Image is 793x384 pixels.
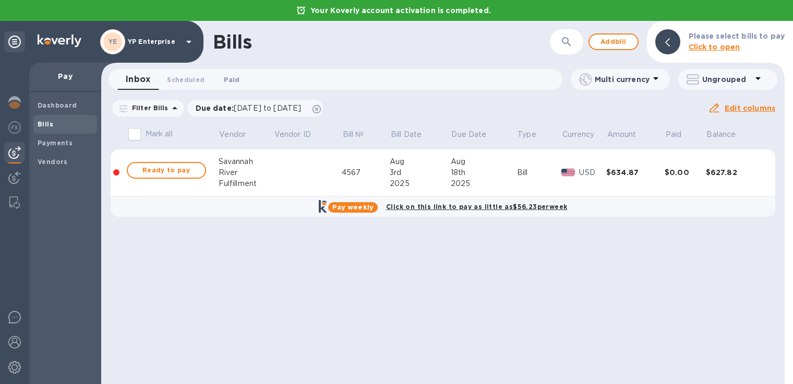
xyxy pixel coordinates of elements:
b: Bills [38,120,53,128]
p: Pay [38,71,93,82]
b: Click to open [689,43,740,51]
p: Vendor ID [274,129,311,140]
span: Inbox [126,72,150,87]
span: [DATE] to [DATE] [234,104,301,112]
p: Bill Date [391,129,422,140]
p: Type [518,129,536,140]
div: Bill [517,167,561,178]
p: YP Enterprise [128,38,180,45]
b: Vendors [38,158,68,166]
b: YE [109,38,117,45]
div: 3rd [390,167,450,178]
p: Bill № [343,129,364,140]
button: Addbill [588,33,639,50]
b: Dashboard [38,101,77,109]
b: Payments [38,139,73,147]
p: Multi currency [595,74,650,85]
div: Savannah [219,156,273,167]
span: Paid [224,74,239,85]
img: USD [561,169,575,176]
p: Currency [562,129,595,140]
div: Aug [451,156,517,167]
div: Due date:[DATE] to [DATE] [187,100,324,117]
button: Ready to pay [127,162,206,179]
span: Vendor ID [274,129,325,140]
div: $0.00 [665,167,706,178]
p: Ungrouped [702,74,752,85]
span: Due Date [451,129,500,140]
h1: Bills [213,31,251,53]
div: 18th [451,167,517,178]
p: Mark all [146,129,173,139]
p: Filter Bills [128,103,169,112]
b: Please select bills to pay [689,32,785,40]
span: Balance [706,129,749,140]
p: Due Date [451,129,486,140]
div: $627.82 [706,167,764,178]
b: Click on this link to pay as little as $56.23 per week [386,203,567,211]
p: Balance [706,129,736,140]
span: Scheduled [167,74,205,85]
div: River [219,167,273,178]
span: Add bill [598,36,629,48]
p: Vendor [219,129,246,140]
img: Foreign exchange [8,121,21,134]
img: Logo [38,34,81,47]
p: Amount [607,129,636,140]
p: Due date : [196,103,307,113]
div: 2025 [390,178,450,189]
span: Vendor [219,129,259,140]
span: Amount [607,129,650,140]
b: Pay weekly [332,203,374,211]
span: Type [518,129,550,140]
span: Bill Date [391,129,435,140]
span: Paid [666,129,695,140]
span: Ready to pay [136,164,197,177]
div: Aug [390,156,450,167]
p: USD [579,167,606,178]
u: Edit columns [725,104,775,112]
div: 4567 [342,167,390,178]
div: $634.87 [606,167,665,178]
div: Unpin categories [4,31,25,52]
div: Fulfillment [219,178,273,189]
p: Paid [666,129,682,140]
span: Bill № [343,129,378,140]
p: Your Koverly account activation is completed. [305,5,496,16]
div: 2025 [451,178,517,189]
